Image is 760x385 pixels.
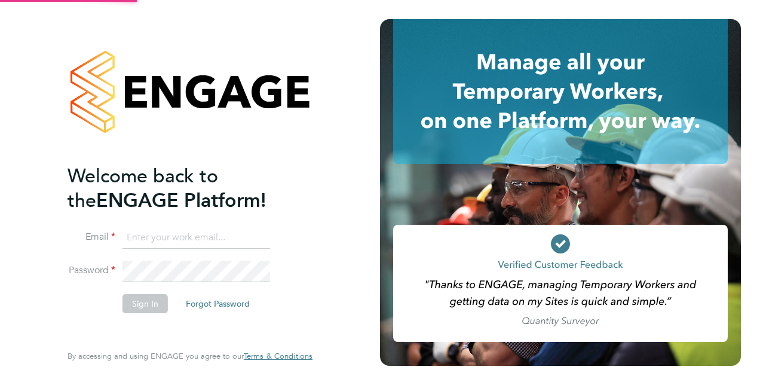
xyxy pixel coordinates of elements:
[176,294,259,313] button: Forgot Password
[122,227,270,249] input: Enter your work email...
[68,164,301,213] h2: ENGAGE Platform!
[68,231,115,243] label: Email
[68,264,115,277] label: Password
[68,164,218,212] span: Welcome back to the
[68,351,312,361] span: By accessing and using ENGAGE you agree to our
[244,352,312,361] a: Terms & Conditions
[122,294,168,313] button: Sign In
